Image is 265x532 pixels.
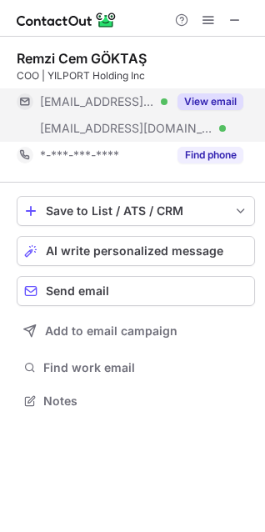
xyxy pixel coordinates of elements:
[46,284,109,298] span: Send email
[17,50,147,67] div: Remzi Cem GÖKTAŞ
[17,196,255,226] button: save-profile-one-click
[17,10,117,30] img: ContactOut v5.3.10
[17,356,255,379] button: Find work email
[43,360,248,375] span: Find work email
[177,93,243,110] button: Reveal Button
[45,324,177,338] span: Add to email campaign
[17,68,255,83] div: COO | YILPORT Holding Inc
[40,121,213,136] span: [EMAIL_ADDRESS][DOMAIN_NAME]
[17,276,255,306] button: Send email
[46,244,223,258] span: AI write personalized message
[17,236,255,266] button: AI write personalized message
[177,147,243,163] button: Reveal Button
[43,394,248,409] span: Notes
[46,204,226,218] div: Save to List / ATS / CRM
[17,389,255,413] button: Notes
[17,316,255,346] button: Add to email campaign
[40,94,155,109] span: [EMAIL_ADDRESS][DOMAIN_NAME]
